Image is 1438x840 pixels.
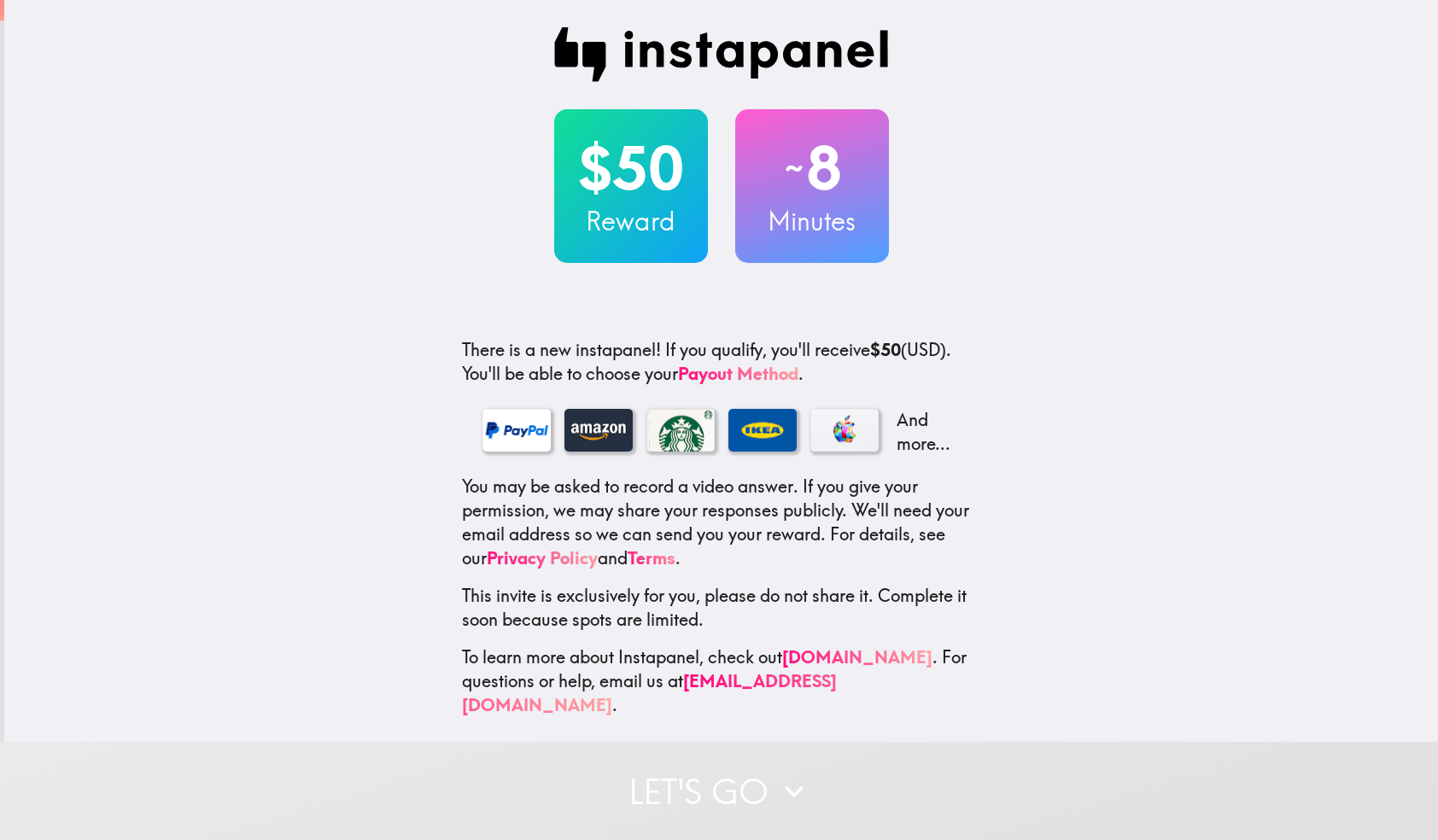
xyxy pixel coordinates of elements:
p: You may be asked to record a video answer. If you give your permission, we may share your respons... [462,475,981,570]
a: [DOMAIN_NAME] [782,646,932,668]
p: This invite is exclusively for you, please do not share it. Complete it soon because spots are li... [462,584,981,632]
h3: Reward [554,203,708,239]
h2: $50 [554,133,708,203]
span: There is a new instapanel! [462,339,661,360]
h3: Minutes [735,203,889,239]
a: Payout Method [678,363,798,384]
img: Instapanel [554,27,889,82]
a: [EMAIL_ADDRESS][DOMAIN_NAME] [462,670,837,715]
a: Terms [628,547,675,569]
span: ~ [782,143,806,194]
b: $50 [870,339,901,360]
p: If you qualify, you'll receive (USD) . You'll be able to choose your . [462,338,981,386]
p: To learn more about Instapanel, check out . For questions or help, email us at . [462,645,981,717]
p: And more... [892,408,961,456]
a: Privacy Policy [487,547,598,569]
h2: 8 [735,133,889,203]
